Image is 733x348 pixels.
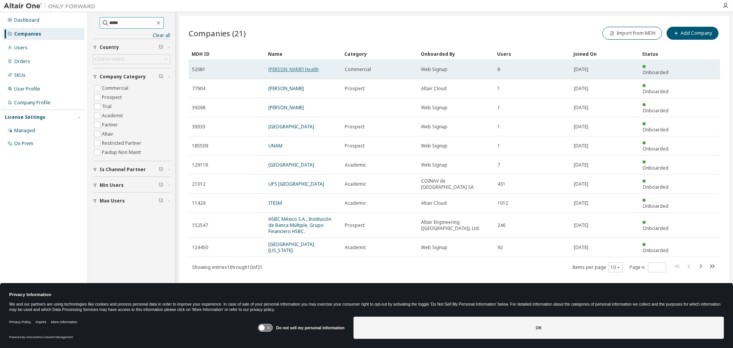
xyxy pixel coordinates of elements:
[642,48,674,60] div: Status
[345,143,365,149] span: Prospect
[421,66,447,73] span: Web Signup
[421,124,447,130] span: Web Signup
[345,222,365,228] span: Prospect
[268,162,314,168] a: [GEOGRAPHIC_DATA]
[102,102,113,111] label: Trial
[572,262,623,272] span: Items per page
[14,17,39,23] div: Dashboard
[102,84,130,93] label: Commercial
[192,162,208,168] span: 129118
[268,123,314,130] a: [GEOGRAPHIC_DATA]
[497,200,508,206] span: 1012
[573,48,636,60] div: Joined On
[268,85,304,92] a: [PERSON_NAME]
[497,143,500,149] span: 1
[574,124,588,130] span: [DATE]
[643,184,668,190] span: Onboarded
[643,126,668,133] span: Onboarded
[268,48,338,60] div: Name
[95,56,124,62] div: Click to select
[574,86,588,92] span: [DATE]
[192,264,263,270] span: Showing entries 1 through 10 of 21
[93,193,170,209] button: Max Users
[93,32,170,39] a: Clear all
[192,143,208,149] span: 185509
[345,162,366,168] span: Academic
[574,244,588,251] span: [DATE]
[667,27,718,40] button: Add Company
[93,39,170,56] button: Country
[610,264,621,270] button: 10
[643,146,668,152] span: Onboarded
[602,27,662,40] button: Import from MDH
[574,162,588,168] span: [DATE]
[421,200,447,206] span: Altair Cloud
[497,124,500,130] span: 1
[159,182,163,188] span: Clear filter
[14,31,41,37] div: Companies
[421,86,447,92] span: Altair Cloud
[643,247,668,254] span: Onboarded
[102,148,142,157] label: Paidup Non Maint
[574,66,588,73] span: [DATE]
[4,2,99,10] img: Altair One
[93,68,170,85] button: Company Category
[268,200,282,206] a: ITESM
[192,200,205,206] span: 11429
[102,139,143,148] label: Restricted Partner
[497,66,500,73] span: 8
[421,105,447,111] span: Web Signup
[268,104,304,111] a: [PERSON_NAME]
[345,244,366,251] span: Academic
[497,162,500,168] span: 7
[497,244,503,251] span: 92
[93,55,170,64] div: Click to select
[574,200,588,206] span: [DATE]
[421,178,491,190] span: COINAV de [GEOGRAPHIC_DATA] SA
[14,72,26,78] div: SKUs
[100,167,146,173] span: Is Channel Partner
[159,44,163,50] span: Clear filter
[497,181,505,187] span: 431
[497,222,505,228] span: 246
[100,182,124,188] span: Min Users
[192,222,208,228] span: 152547
[643,69,668,76] span: Onboarded
[192,86,205,92] span: 77904
[14,141,33,147] div: On Prem
[574,105,588,111] span: [DATE]
[14,58,30,65] div: Orders
[421,219,491,231] span: Altair Engineering ([GEOGRAPHIC_DATA]), Ltd.
[14,128,35,134] div: Managed
[192,105,205,111] span: 39268
[421,143,447,149] span: Web Signup
[643,88,668,95] span: Onboarded
[268,181,324,187] a: UPS [GEOGRAPHIC_DATA]
[192,66,205,73] span: 52081
[497,105,500,111] span: 1
[102,111,125,120] label: Academic
[643,225,668,231] span: Onboarded
[345,66,371,73] span: Commercial
[14,86,40,92] div: User Profile
[102,93,123,102] label: Prospect
[345,200,366,206] span: Academic
[192,244,208,251] span: 124450
[14,45,27,51] div: Users
[102,129,115,139] label: Altair
[574,143,588,149] span: [DATE]
[345,181,366,187] span: Academic
[421,244,447,251] span: Web Signup
[421,162,447,168] span: Web Signup
[268,66,319,73] a: [PERSON_NAME] Health
[159,74,163,80] span: Clear filter
[268,241,314,254] a: [GEOGRAPHIC_DATA][US_STATE]
[421,48,491,60] div: Onboarded By
[497,86,500,92] span: 1
[497,48,567,60] div: Users
[159,167,163,173] span: Clear filter
[189,28,246,39] span: Companies (21)
[100,198,125,204] span: Max Users
[93,161,170,178] button: Is Channel Partner
[5,114,45,120] div: License Settings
